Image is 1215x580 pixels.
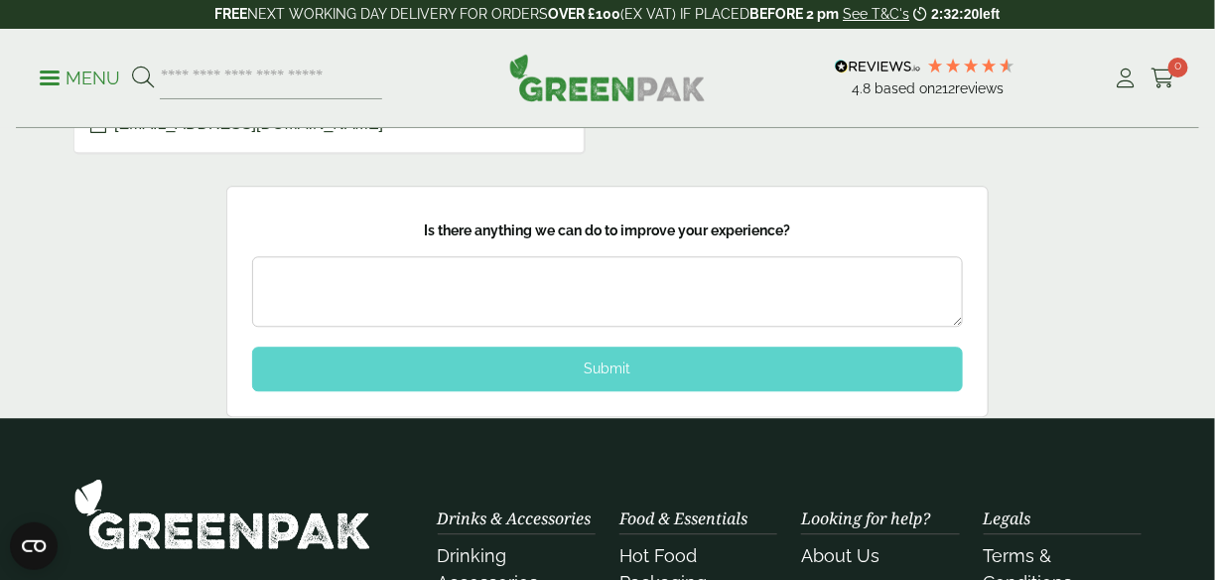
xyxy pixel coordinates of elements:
span: 2:32:20 [931,6,979,22]
span: 0 [1168,58,1188,77]
a: 0 [1150,64,1175,93]
span: Based on [875,80,935,96]
div: 4.79 Stars [926,57,1015,74]
strong: BEFORE 2 pm [749,6,839,22]
i: My Account [1114,69,1139,88]
img: REVIEWS.io [835,60,921,73]
a: See T&C's [843,6,909,22]
a: Menu [40,67,120,86]
span: left [980,6,1001,22]
img: GreenPak Supplies [73,478,371,550]
p: [EMAIL_ADDRESS][DOMAIN_NAME] [90,112,568,136]
i: Cart [1150,69,1175,88]
strong: FREE [214,6,247,22]
p: Menu [40,67,120,90]
div: Submit [252,347,963,390]
span: reviews [955,80,1004,96]
img: GreenPak Supplies [509,54,706,101]
span: 212 [935,80,955,96]
span: 4.8 [852,80,875,96]
a: About Us [801,545,879,566]
strong: OVER £100 [548,6,620,22]
button: Open CMP widget [10,522,58,570]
